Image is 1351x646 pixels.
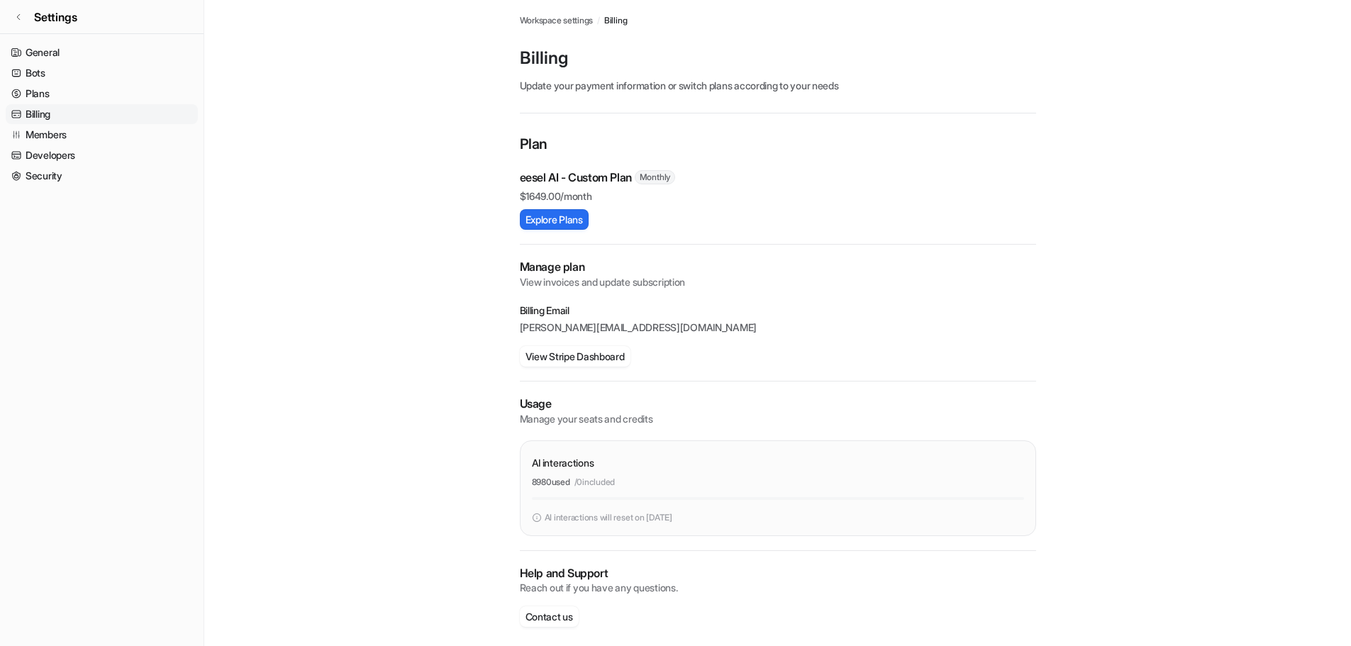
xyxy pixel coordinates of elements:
a: General [6,43,198,62]
p: Update your payment information or switch plans according to your needs [520,78,1036,93]
button: Contact us [520,606,579,627]
span: Settings [34,9,77,26]
p: AI interactions [532,455,594,470]
p: eesel AI - Custom Plan [520,169,632,186]
p: / 0 included [574,476,616,489]
p: Billing [520,47,1036,69]
p: Help and Support [520,565,1036,581]
p: AI interactions will reset on [DATE] [545,511,672,524]
a: Billing [604,14,627,27]
p: Plan [520,133,1036,157]
a: Billing [6,104,198,124]
a: Members [6,125,198,145]
a: Bots [6,63,198,83]
a: Security [6,166,198,186]
button: Explore Plans [520,209,589,230]
p: Manage your seats and credits [520,412,1036,426]
a: Plans [6,84,198,104]
p: [PERSON_NAME][EMAIL_ADDRESS][DOMAIN_NAME] [520,321,1036,335]
p: $ 1649.00/month [520,189,1036,204]
a: Workspace settings [520,14,594,27]
p: Billing Email [520,303,1036,318]
p: Reach out if you have any questions. [520,581,1036,595]
button: View Stripe Dashboard [520,346,630,367]
a: Developers [6,145,198,165]
span: Monthly [635,170,675,184]
span: / [597,14,600,27]
p: Usage [520,396,1036,412]
p: View invoices and update subscription [520,275,1036,289]
h2: Manage plan [520,259,1036,275]
p: 8980 used [532,476,570,489]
